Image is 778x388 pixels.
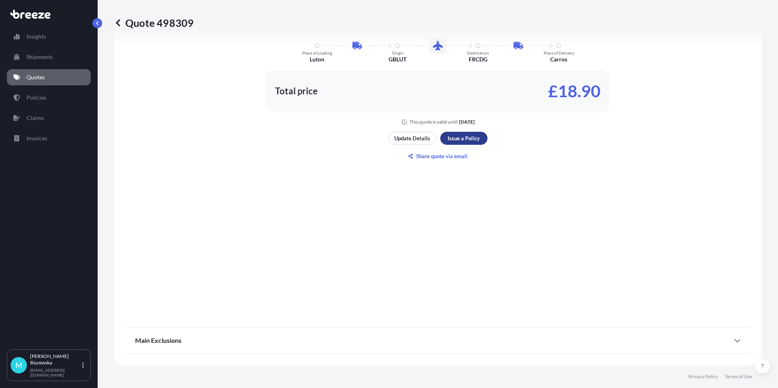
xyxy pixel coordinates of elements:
span: M [15,361,22,369]
p: This quote is valid until [409,119,457,125]
button: Issue a Policy [440,132,487,145]
p: Place of Loading [302,50,332,55]
p: Insights [26,33,46,41]
p: Total price [275,87,318,95]
p: [EMAIL_ADDRESS][DOMAIN_NAME] [30,368,81,377]
p: £18.90 [548,85,601,98]
p: Luton [310,55,324,63]
span: Main Exclusions [135,336,181,344]
p: Shipments [26,53,53,61]
p: Carros [550,55,567,63]
a: Terms of Use [725,373,752,380]
p: Quote 498309 [114,16,194,29]
p: Destination [467,50,489,55]
a: Shipments [7,49,91,65]
p: Invoices [26,134,47,142]
p: Update Details [394,134,430,142]
a: Policies [7,89,91,106]
p: Claims [26,114,44,122]
p: GBLUT [389,55,406,63]
button: Update Details [389,132,436,145]
a: Insights [7,28,91,45]
a: Invoices [7,130,91,146]
p: Place of Delivery [544,50,574,55]
p: FRCDG [469,55,487,63]
div: Main Exclusions [135,331,741,350]
p: Share quote via email [416,152,468,160]
p: Policies [26,94,46,102]
p: [DATE] [459,119,475,125]
p: [PERSON_NAME] Biszewska [30,353,81,366]
a: Claims [7,110,91,126]
a: Privacy Policy [688,373,718,380]
a: Quotes [7,69,91,85]
button: Share quote via email [389,150,487,163]
p: Origin [392,50,404,55]
p: Issue a Policy [448,134,480,142]
p: Quotes [26,73,45,81]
